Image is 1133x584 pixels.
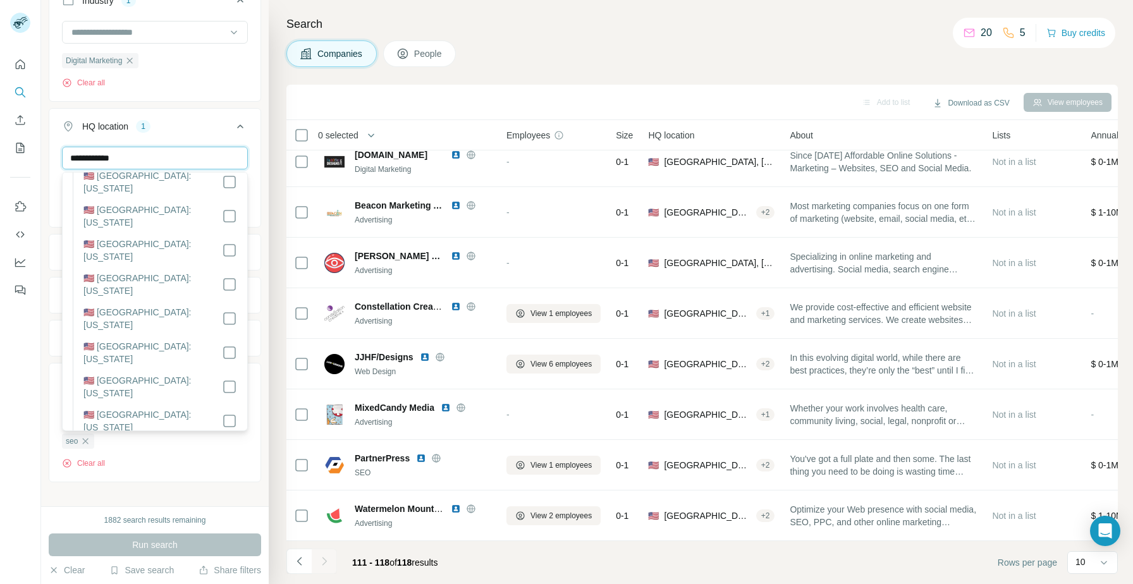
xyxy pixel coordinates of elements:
div: Web Design [355,366,491,377]
span: seo [66,435,78,447]
div: + 2 [756,207,775,218]
button: Enrich CSV [10,109,30,131]
span: View 1 employees [530,308,592,319]
img: LinkedIn logo [451,150,461,160]
span: - [506,157,510,167]
button: Feedback [10,279,30,301]
div: + 1 [756,409,775,420]
button: Use Surfe on LinkedIn [10,195,30,218]
span: Since [DATE] Affordable Online Solutions - Marketing – Websites, SEO and Social Media. [790,149,977,174]
span: We provide cost-effective and efficient website and marketing services. We create websites that c... [790,301,977,326]
button: Quick start [10,53,30,76]
button: Clear all [62,77,105,88]
button: View 1 employees [506,456,601,475]
div: SEO [355,467,491,478]
img: LinkedIn logo [420,352,430,362]
img: Logo of JJHF/Designs [324,354,345,374]
span: 118 [397,557,412,568]
button: View 1 employees [506,304,601,323]
button: My lists [10,137,30,159]
span: 🇺🇸 [648,358,659,370]
span: $ 0-1M [1091,460,1118,470]
span: [GEOGRAPHIC_DATA], [US_STATE] [664,307,750,320]
span: 0 selected [318,129,358,142]
span: - [506,207,510,217]
div: + 2 [756,510,775,521]
span: View 1 employees [530,459,592,471]
span: Not in a list [992,308,1036,319]
span: [GEOGRAPHIC_DATA], [US_STATE] [664,509,750,522]
span: $ 1-10M [1091,511,1123,521]
button: Technologies [49,323,260,353]
span: $ 0-1M [1091,359,1118,369]
span: Not in a list [992,258,1036,268]
span: $ 1-10M [1091,207,1123,217]
img: LinkedIn logo [416,453,426,463]
span: Size [616,129,633,142]
button: Use Surfe API [10,223,30,246]
span: Lists [992,129,1010,142]
span: Rows per page [998,556,1057,569]
span: 🇺🇸 [648,307,659,320]
span: Not in a list [992,460,1036,470]
span: Optimize your Web presence with social media, SEO, PPC, and other online marketing techniques. St... [790,503,977,528]
div: + 1 [756,308,775,319]
button: Dashboard [10,251,30,274]
span: 0-1 [616,408,628,421]
span: [GEOGRAPHIC_DATA], [US_STATE] [664,459,750,471]
span: Specializing in online marketing and advertising. Social media, search engine marketing, interact... [790,250,977,276]
div: Advertising [355,315,491,327]
button: Clear all [62,458,105,469]
span: In this evolving digital world, while there are best practices, they’re only the “best” until I f... [790,351,977,377]
img: Logo of Watermelon Mountain Web Marketing [324,506,345,526]
span: [GEOGRAPHIC_DATA], [US_STATE] [664,206,750,219]
span: [GEOGRAPHIC_DATA], [US_STATE] [664,257,775,269]
button: Download as CSV [924,94,1018,113]
span: Not in a list [992,359,1036,369]
span: 🇺🇸 [648,459,659,471]
img: LinkedIn logo [451,251,461,261]
span: Not in a list [992,157,1036,167]
div: Advertising [355,265,491,276]
span: Beacon Marketing ABQ [355,199,444,212]
div: Advertising [355,417,491,428]
span: View 2 employees [530,510,592,521]
div: Open Intercom Messenger [1090,516,1120,546]
span: 0-1 [616,155,628,168]
span: PartnerPress [355,452,410,465]
span: Not in a list [992,207,1036,217]
img: LinkedIn logo [451,504,461,514]
img: Logo of McClintock Design [324,253,345,273]
span: Employees [506,129,550,142]
span: 0-1 [616,358,628,370]
span: About [790,129,813,142]
span: 🇺🇸 [648,206,659,219]
span: 0-1 [616,509,628,522]
span: 0-1 [616,257,628,269]
span: $ 0-1M [1091,258,1118,268]
div: + 2 [756,358,775,370]
button: Keywords1 [49,366,260,401]
button: Employees (size) [49,280,260,310]
span: 🇺🇸 [648,257,659,269]
div: 1 [136,121,150,132]
p: 20 [981,25,992,40]
h4: Search [286,15,1118,33]
img: LinkedIn logo [451,301,461,312]
span: - [1091,410,1094,420]
button: Clear [49,564,85,576]
span: JJHF/Designs [355,351,413,363]
span: Most marketing companies focus on one form of marketing (website, email, social media, etc.) or o... [790,200,977,225]
div: Advertising [355,214,491,226]
span: Watermelon Mountain Web Marketing [355,504,512,514]
span: of [389,557,397,568]
span: Not in a list [992,511,1036,521]
span: You've got a full plate and then some. The last thing you need to be doing is wasting time trying... [790,453,977,478]
p: 10 [1075,556,1086,568]
button: Share filters [199,564,261,576]
button: Navigate to previous page [286,549,312,574]
label: 🇺🇸 [GEOGRAPHIC_DATA]: [US_STATE] [83,306,222,331]
label: 🇺🇸 [GEOGRAPHIC_DATA]: [US_STATE] [83,169,222,195]
button: Search [10,81,30,104]
span: View 6 employees [530,358,592,370]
